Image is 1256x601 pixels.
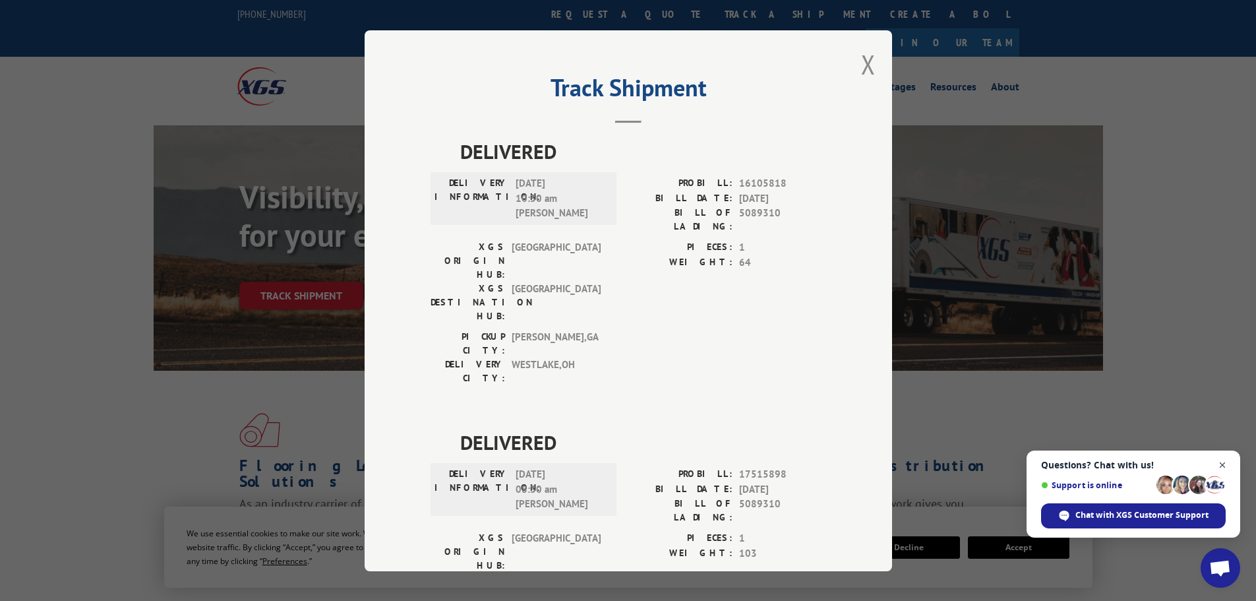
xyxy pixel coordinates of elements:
span: [DATE] [739,482,826,497]
span: [DATE] [739,191,826,206]
span: Questions? Chat with us! [1041,460,1226,470]
span: 1 [739,240,826,255]
span: [PERSON_NAME] , GA [512,330,601,358]
span: 17515898 [739,467,826,482]
label: BILL DATE: [628,482,733,497]
label: BILL OF LADING: [628,206,733,234]
label: PROBILL: [628,176,733,191]
span: [GEOGRAPHIC_DATA] [512,282,601,323]
label: XGS ORIGIN HUB: [431,531,505,573]
label: PIECES: [628,240,733,255]
span: WESTLAKE , OH [512,358,601,385]
label: WEIGHT: [628,255,733,270]
span: 103 [739,546,826,561]
h2: Track Shipment [431,79,826,104]
span: [DATE] 10:30 am [PERSON_NAME] [516,176,605,221]
span: Chat with XGS Customer Support [1041,503,1226,528]
span: Support is online [1041,480,1152,490]
span: DELIVERED [460,427,826,457]
span: 5089310 [739,206,826,234]
label: XGS ORIGIN HUB: [431,240,505,282]
span: 64 [739,255,826,270]
label: PROBILL: [628,467,733,482]
span: Chat with XGS Customer Support [1075,509,1209,521]
span: 16105818 [739,176,826,191]
label: BILL DATE: [628,191,733,206]
span: DELIVERED [460,137,826,166]
label: XGS DESTINATION HUB: [431,282,505,323]
span: [GEOGRAPHIC_DATA] [512,531,601,573]
label: DELIVERY CITY: [431,358,505,385]
span: 5089310 [739,497,826,524]
label: PICKUP CITY: [431,330,505,358]
label: DELIVERY INFORMATION: [434,176,509,221]
label: WEIGHT: [628,546,733,561]
label: DELIVERY INFORMATION: [434,467,509,512]
label: BILL OF LADING: [628,497,733,524]
span: [GEOGRAPHIC_DATA] [512,240,601,282]
button: Close modal [861,47,876,82]
a: Open chat [1201,548,1240,588]
span: 1 [739,531,826,546]
span: [DATE] 08:30 am [PERSON_NAME] [516,467,605,512]
label: PIECES: [628,531,733,546]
